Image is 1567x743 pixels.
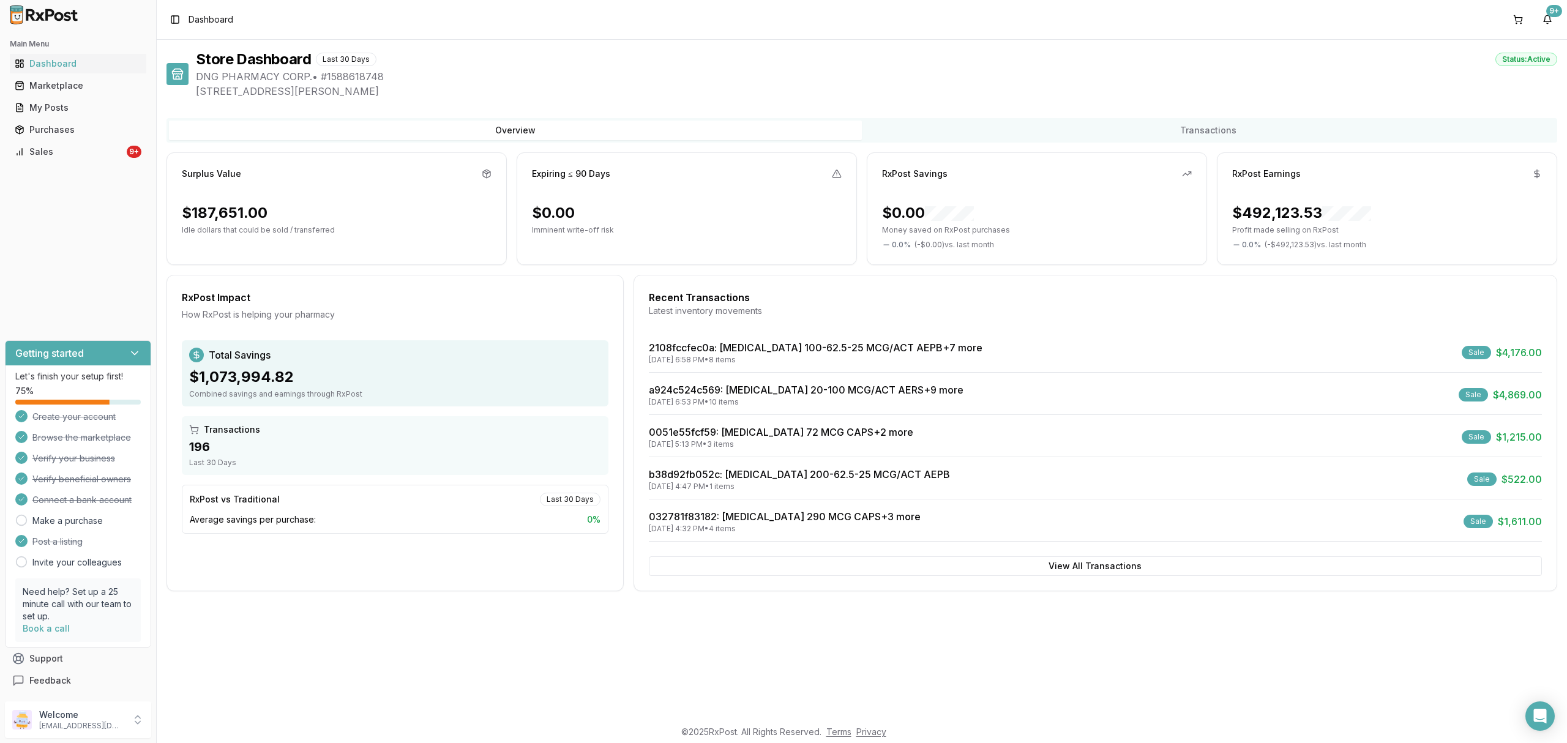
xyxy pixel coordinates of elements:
[649,305,1542,317] div: Latest inventory movements
[1502,472,1542,487] span: $522.00
[649,468,950,480] a: b38d92fb052c: [MEDICAL_DATA] 200-62.5-25 MCG/ACT AEPB
[189,13,233,26] span: Dashboard
[12,710,32,730] img: User avatar
[32,473,131,485] span: Verify beneficial owners
[10,53,146,75] a: Dashboard
[32,536,83,548] span: Post a listing
[196,84,1557,99] span: [STREET_ADDRESS][PERSON_NAME]
[209,348,271,362] span: Total Savings
[649,397,963,407] div: [DATE] 6:53 PM • 10 items
[196,69,1557,84] span: DNG PHARMACY CORP. • # 1588618748
[532,225,842,235] p: Imminent write-off risk
[5,98,151,118] button: My Posts
[1462,346,1491,359] div: Sale
[882,203,974,223] div: $0.00
[190,513,316,526] span: Average savings per purchase:
[23,586,133,622] p: Need help? Set up a 25 minute call with our team to set up.
[182,308,608,321] div: How RxPost is helping your pharmacy
[1525,701,1555,731] div: Open Intercom Messenger
[856,726,886,737] a: Privacy
[649,426,913,438] a: 0051e55fcf59: [MEDICAL_DATA] 72 MCG CAPS+2 more
[649,384,963,396] a: a924c524c569: [MEDICAL_DATA] 20-100 MCG/ACT AERS+9 more
[15,346,84,360] h3: Getting started
[39,709,124,721] p: Welcome
[1496,430,1542,444] span: $1,215.00
[1462,430,1491,444] div: Sale
[1496,345,1542,360] span: $4,176.00
[15,80,141,92] div: Marketplace
[32,452,115,465] span: Verify your business
[23,623,70,633] a: Book a call
[532,168,610,180] div: Expiring ≤ 90 Days
[1265,240,1366,250] span: ( - $492,123.53 ) vs. last month
[10,97,146,119] a: My Posts
[10,141,146,163] a: Sales9+
[182,225,492,235] p: Idle dollars that could be sold / transferred
[649,290,1542,305] div: Recent Transactions
[32,515,103,527] a: Make a purchase
[5,648,151,670] button: Support
[5,142,151,162] button: Sales9+
[5,120,151,140] button: Purchases
[10,119,146,141] a: Purchases
[189,13,233,26] nav: breadcrumb
[32,411,116,423] span: Create your account
[1232,225,1542,235] p: Profit made selling on RxPost
[1232,168,1301,180] div: RxPost Earnings
[10,75,146,97] a: Marketplace
[1459,388,1488,401] div: Sale
[15,124,141,136] div: Purchases
[10,39,146,49] h2: Main Menu
[5,5,83,24] img: RxPost Logo
[32,556,122,569] a: Invite your colleagues
[204,424,260,436] span: Transactions
[5,54,151,73] button: Dashboard
[39,721,124,731] p: [EMAIL_ADDRESS][DOMAIN_NAME]
[5,76,151,95] button: Marketplace
[1242,240,1261,250] span: 0.0 %
[649,355,982,365] div: [DATE] 6:58 PM • 8 items
[914,240,994,250] span: ( - $0.00 ) vs. last month
[32,431,131,444] span: Browse the marketplace
[826,726,851,737] a: Terms
[649,556,1542,576] button: View All Transactions
[189,458,601,468] div: Last 30 Days
[532,203,575,223] div: $0.00
[15,385,34,397] span: 75 %
[189,389,601,399] div: Combined savings and earnings through RxPost
[1232,203,1371,223] div: $492,123.53
[649,342,982,354] a: 2108fccfec0a: [MEDICAL_DATA] 100-62.5-25 MCG/ACT AEPB+7 more
[1546,5,1562,17] div: 9+
[649,482,950,491] div: [DATE] 4:47 PM • 1 items
[190,493,280,506] div: RxPost vs Traditional
[649,524,921,534] div: [DATE] 4:32 PM • 4 items
[32,494,132,506] span: Connect a bank account
[587,513,600,526] span: 0 %
[540,493,600,506] div: Last 30 Days
[15,58,141,70] div: Dashboard
[649,439,913,449] div: [DATE] 5:13 PM • 3 items
[882,168,948,180] div: RxPost Savings
[15,370,141,383] p: Let's finish your setup first!
[15,102,141,114] div: My Posts
[892,240,911,250] span: 0.0 %
[189,438,601,455] div: 196
[1498,514,1542,529] span: $1,611.00
[1538,10,1557,29] button: 9+
[862,121,1555,140] button: Transactions
[29,674,71,687] span: Feedback
[1495,53,1557,66] div: Status: Active
[169,121,862,140] button: Overview
[649,510,921,523] a: 032781f83182: [MEDICAL_DATA] 290 MCG CAPS+3 more
[182,290,608,305] div: RxPost Impact
[15,146,124,158] div: Sales
[1464,515,1493,528] div: Sale
[5,670,151,692] button: Feedback
[196,50,311,69] h1: Store Dashboard
[127,146,141,158] div: 9+
[182,203,267,223] div: $187,651.00
[1467,472,1497,486] div: Sale
[316,53,376,66] div: Last 30 Days
[882,225,1192,235] p: Money saved on RxPost purchases
[1493,387,1542,402] span: $4,869.00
